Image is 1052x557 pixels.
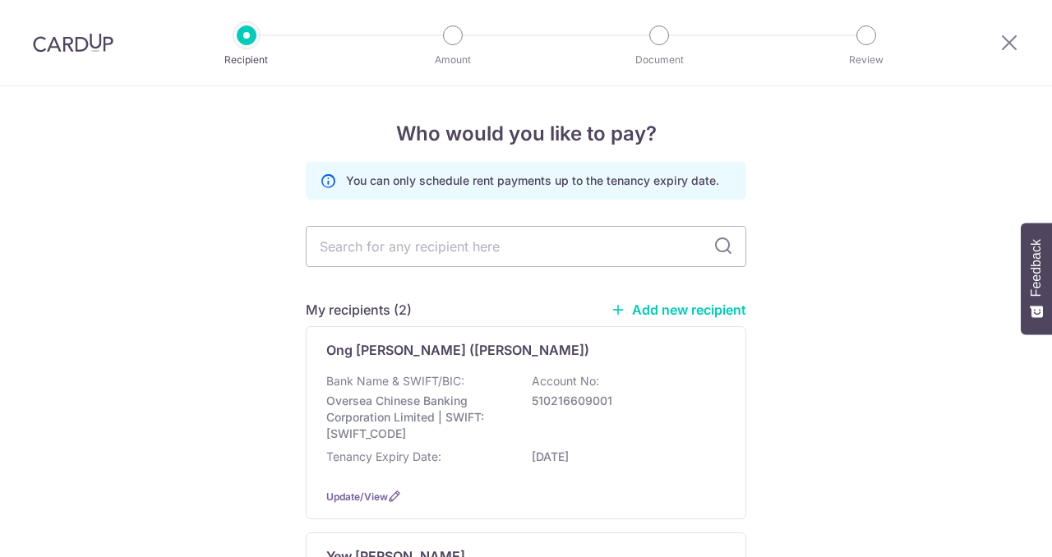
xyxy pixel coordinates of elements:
[805,52,927,68] p: Review
[306,119,746,149] h4: Who would you like to pay?
[947,508,1036,549] iframe: Opens a widget where you can find more information
[326,373,464,389] p: Bank Name & SWIFT/BIC:
[611,302,746,318] a: Add new recipient
[306,300,412,320] h5: My recipients (2)
[186,52,307,68] p: Recipient
[326,340,589,360] p: Ong [PERSON_NAME] ([PERSON_NAME])
[306,226,746,267] input: Search for any recipient here
[33,33,113,53] img: CardUp
[1029,239,1044,297] span: Feedback
[326,490,388,503] a: Update/View
[598,52,720,68] p: Document
[392,52,514,68] p: Amount
[532,373,599,389] p: Account No:
[532,449,716,465] p: [DATE]
[532,393,716,409] p: 510216609001
[1021,223,1052,334] button: Feedback - Show survey
[326,449,441,465] p: Tenancy Expiry Date:
[346,173,719,189] p: You can only schedule rent payments up to the tenancy expiry date.
[326,393,510,442] p: Oversea Chinese Banking Corporation Limited | SWIFT: [SWIFT_CODE]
